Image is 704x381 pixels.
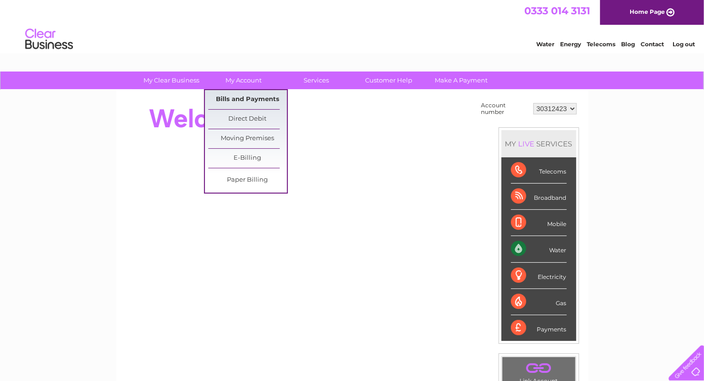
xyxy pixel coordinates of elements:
div: Electricity [511,263,567,289]
div: Mobile [511,210,567,236]
a: Energy [560,41,581,48]
a: My Clear Business [132,72,211,89]
a: Moving Premises [208,129,287,148]
a: Contact [641,41,664,48]
a: Direct Debit [208,110,287,129]
a: Paper Billing [208,171,287,190]
a: . [505,360,573,376]
a: Water [536,41,554,48]
a: Bills and Payments [208,90,287,109]
a: Customer Help [349,72,428,89]
div: MY SERVICES [501,130,576,157]
div: Telecoms [511,157,567,184]
a: Services [277,72,356,89]
a: 0333 014 3131 [524,5,590,17]
a: My Account [204,72,283,89]
a: Blog [621,41,635,48]
div: Water [511,236,567,262]
a: Telecoms [587,41,615,48]
div: Gas [511,289,567,315]
div: Payments [511,315,567,341]
div: Clear Business is a trading name of Verastar Limited (registered in [GEOGRAPHIC_DATA] No. 3667643... [127,5,578,46]
div: Broadband [511,184,567,210]
div: LIVE [517,139,537,148]
a: E-Billing [208,149,287,168]
img: logo.png [25,25,73,54]
a: Log out [673,41,695,48]
td: Account number [479,100,531,118]
a: Make A Payment [422,72,500,89]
